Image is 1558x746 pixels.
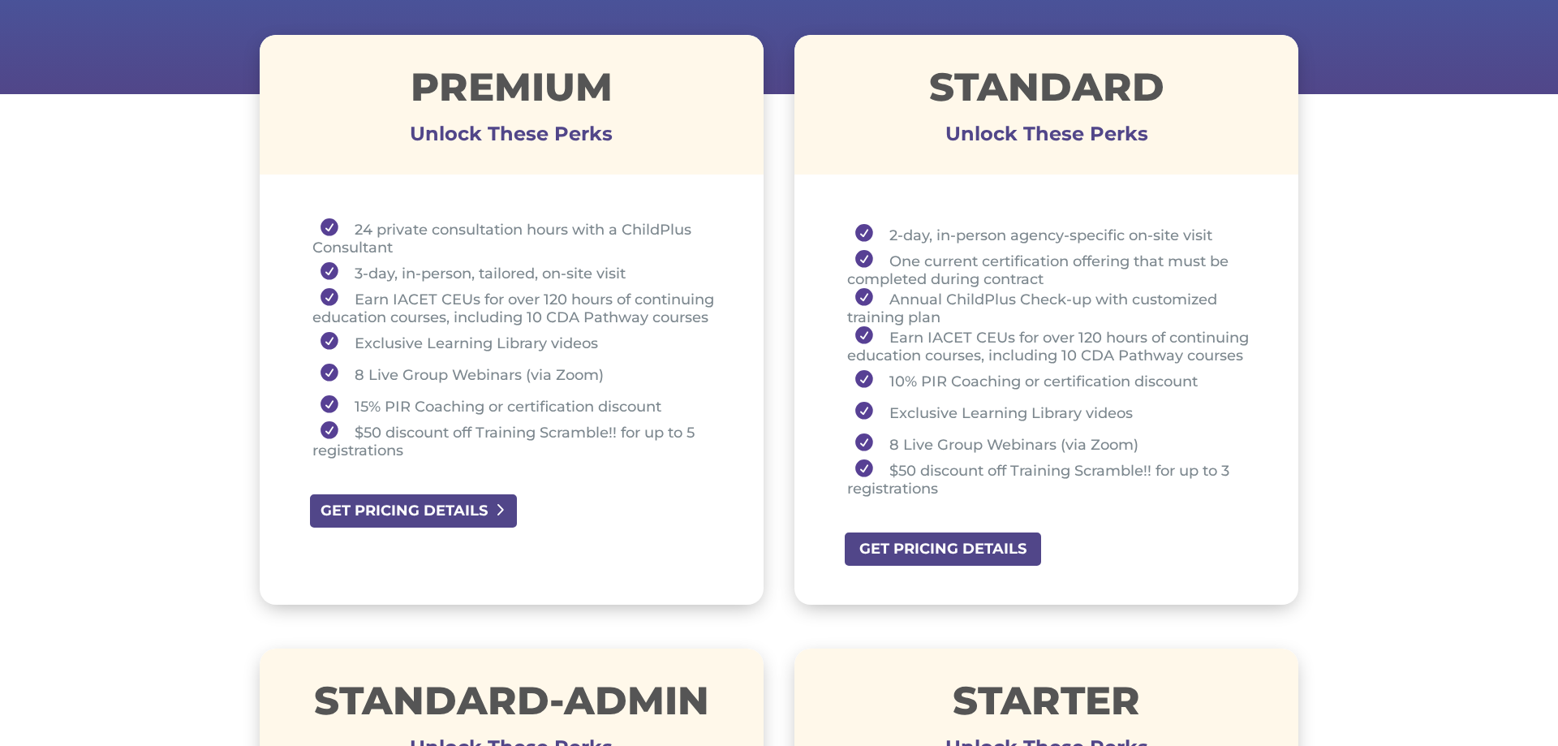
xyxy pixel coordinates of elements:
[794,681,1298,728] h1: STARTER
[260,681,764,728] h1: STANDARD-ADMIN
[312,358,723,390] li: 8 Live Group Webinars (via Zoom)
[847,326,1258,364] li: Earn IACET CEUs for over 120 hours of continuing education courses, including 10 CDA Pathway courses
[847,250,1258,288] li: One current certification offering that must be completed during contract
[260,67,764,114] h1: Premium
[794,67,1298,114] h1: STANDARD
[847,364,1258,396] li: 10% PIR Coaching or certification discount
[308,493,519,529] a: GET PRICING DETAILS
[847,218,1258,250] li: 2-day, in-person agency-specific on-site visit
[843,531,1043,567] a: GET PRICING DETAILS
[312,421,723,459] li: $50 discount off Training Scramble!! for up to 5 registrations
[847,288,1258,326] li: Annual ChildPlus Check-up with customized training plan
[312,257,723,288] li: 3-day, in-person, tailored, on-site visit
[312,326,723,358] li: Exclusive Learning Library videos
[847,459,1258,498] li: $50 discount off Training Scramble!! for up to 3 registrations
[312,390,723,421] li: 15% PIR Coaching or certification discount
[312,218,723,257] li: 24 private consultation hours with a ChildPlus Consultant
[312,288,723,326] li: Earn IACET CEUs for over 120 hours of continuing education courses, including 10 CDA Pathway courses
[794,134,1298,142] h3: Unlock These Perks
[847,428,1258,459] li: 8 Live Group Webinars (via Zoom)
[260,134,764,142] h3: Unlock These Perks
[847,396,1258,428] li: Exclusive Learning Library videos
